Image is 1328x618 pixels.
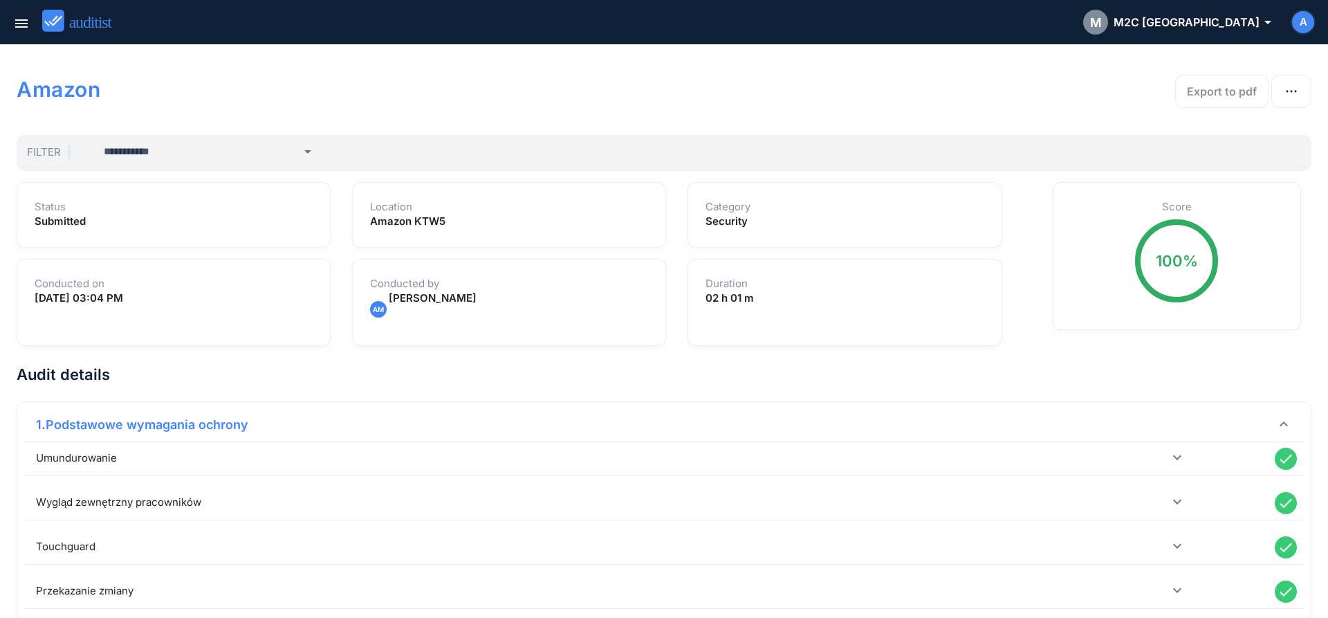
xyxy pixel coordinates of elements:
[36,539,1169,555] div: Touchguard
[1275,492,1297,514] i: done
[17,75,793,104] h1: Amazon
[1071,200,1283,214] h1: Score
[42,10,124,33] img: auditist_logo_new.svg
[1169,493,1186,510] i: keyboard_arrow_down
[1260,14,1270,30] i: arrow_drop_down_outlined
[370,215,445,228] strong: Amazon KTW5
[373,302,384,317] span: AM
[17,363,1311,385] h2: Audit details
[1169,538,1186,554] i: keyboard_arrow_down
[1187,83,1257,100] div: Export to pdf
[1090,13,1102,32] span: M
[36,451,1169,466] div: Umundurowanie
[1083,10,1270,35] div: M2C [GEOGRAPHIC_DATA]
[36,417,248,432] strong: 1.Podstawowe wymagania ochrony
[370,200,648,214] h1: Location
[1072,6,1281,39] button: MM2C [GEOGRAPHIC_DATA]
[1275,536,1297,558] i: done
[705,277,984,291] h1: Duration
[35,215,86,228] strong: Submitted
[1175,75,1269,108] button: Export to pdf
[35,291,123,305] strong: [DATE] 03:04 PM
[1291,10,1316,35] button: A
[1169,449,1186,466] i: keyboard_arrow_down
[35,200,313,214] h1: Status
[27,145,70,158] span: Filter
[13,15,30,32] i: menu
[705,215,748,228] strong: Security
[35,277,313,291] h1: Conducted on
[705,291,754,305] strong: 02 h 01 m
[1275,416,1292,433] i: keyboard_arrow_down
[1275,581,1297,603] i: done
[299,143,316,160] i: arrow_drop_down
[389,291,477,305] span: [PERSON_NAME]
[705,200,984,214] h1: Category
[1300,15,1307,30] span: A
[36,583,1169,599] div: Przekazanie zmiany
[1156,250,1198,272] div: 100%
[370,277,648,291] h1: Conducted by
[36,495,1169,511] div: Wygląd zewnętrzny pracowników
[1169,582,1186,599] i: keyboard_arrow_down
[1275,448,1297,470] i: done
